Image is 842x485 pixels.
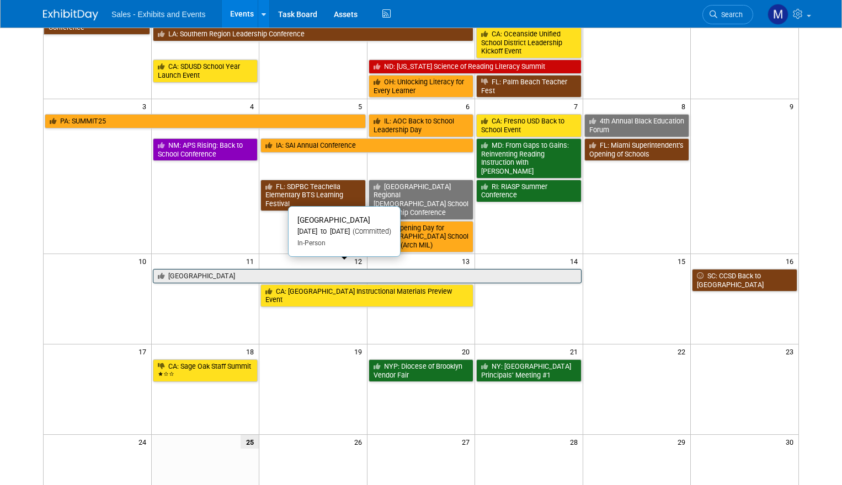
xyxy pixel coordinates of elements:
span: 19 [353,344,367,358]
span: 13 [461,254,475,268]
span: 28 [569,435,583,449]
span: 6 [465,99,475,113]
a: NYP: Diocese of Brooklyn Vendor Fair [369,359,473,382]
span: 3 [141,99,151,113]
span: 4 [249,99,259,113]
span: 20 [461,344,475,358]
a: CA: SDUSD School Year Launch Event [153,60,258,82]
span: Search [717,10,743,19]
a: FL: Palm Beach Teacher Fest [476,75,581,98]
span: 29 [676,435,690,449]
a: IA: SAI Annual Conference [260,138,473,153]
span: 25 [241,435,259,449]
span: 12 [353,254,367,268]
a: FL: Miami Superintendent’s Opening of Schools [584,138,689,161]
a: 4th Annual Black Education Forum [584,114,689,137]
a: PA: SUMMIT25 [45,114,366,128]
span: 26 [353,435,367,449]
a: [GEOGRAPHIC_DATA] [153,269,582,283]
span: 30 [785,435,798,449]
a: CA: Oceanside Unified School District Leadership Kickoff Event [476,27,581,58]
span: 21 [569,344,583,358]
span: 17 [137,344,151,358]
span: 18 [245,344,259,358]
span: Sales - Exhibits and Events [111,10,205,19]
a: FL: SDPBC Teachella Elementary BTS Learning Festival [260,180,365,211]
span: 24 [137,435,151,449]
span: In-Person [297,239,326,247]
a: RI: RIASP Summer Conference [476,180,581,202]
span: 5 [357,99,367,113]
span: 9 [788,99,798,113]
span: 14 [569,254,583,268]
span: (Committed) [350,227,391,235]
span: 23 [785,344,798,358]
span: 27 [461,435,475,449]
span: 10 [137,254,151,268]
a: MD: From Gaps to Gains: Reinventing Reading Instruction with [PERSON_NAME] [476,138,581,179]
a: LA: Southern Region Leadership Conference [153,27,473,41]
a: CA: Sage Oak Staff Summit [153,359,258,382]
a: NM: APS Rising: Back to School Conference [153,138,258,161]
span: 11 [245,254,259,268]
a: WI: Opening Day for [DEMOGRAPHIC_DATA] School Leaders (Arch MIL) [369,221,473,252]
a: NY: [GEOGRAPHIC_DATA] Principals’ Meeting #1 [476,359,581,382]
span: [GEOGRAPHIC_DATA] [297,215,370,224]
a: CA: Fresno USD Back to School Event [476,114,581,137]
a: ND: [US_STATE] Science of Reading Literacy Summit [369,60,582,74]
a: SC: CCSD Back to [GEOGRAPHIC_DATA] [692,269,797,292]
a: [GEOGRAPHIC_DATA] Regional [DEMOGRAPHIC_DATA] School Leadership Conference [369,180,473,220]
a: IL: AOC Back to School Leadership Day [369,114,473,137]
span: 22 [676,344,690,358]
span: 15 [676,254,690,268]
img: ExhibitDay [43,9,98,20]
a: OH: Unlocking Literacy for Every Learner [369,75,473,98]
a: CA: [GEOGRAPHIC_DATA] Instructional Materials Preview Event [260,284,473,307]
span: 8 [680,99,690,113]
a: Search [702,5,753,24]
span: 16 [785,254,798,268]
img: Madi Odryna [768,4,788,25]
span: 7 [573,99,583,113]
div: [DATE] to [DATE] [297,227,391,236]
